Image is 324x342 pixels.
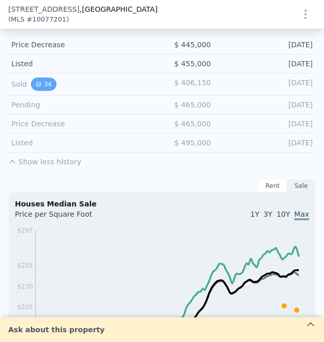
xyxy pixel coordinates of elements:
span: 10Y [277,210,290,218]
div: Pending [11,100,109,110]
span: Max [294,210,309,220]
div: Price Decrease [11,40,109,50]
div: Sale [287,179,316,193]
div: Price Decrease [11,119,109,129]
tspan: $255 [17,262,33,269]
span: , [GEOGRAPHIC_DATA] [80,4,158,14]
div: [DATE] [215,40,313,50]
div: Rent [258,179,287,193]
div: Listed [11,59,109,69]
div: [DATE] [215,100,313,110]
span: $ 465,000 [174,120,211,128]
div: [DATE] [215,119,313,129]
span: MLS [11,14,25,25]
tspan: $205 [17,303,33,311]
span: $ 455,000 [174,60,211,68]
span: 3Y [263,210,272,218]
div: Houses Median Sale [15,199,309,209]
div: [DATE] [215,78,313,91]
div: Sold [11,78,109,91]
button: Show Options [295,4,316,25]
tspan: $297 [17,227,33,234]
span: [STREET_ADDRESS] [8,4,80,14]
div: Listed [11,138,109,148]
span: $ 445,000 [174,41,211,49]
div: Price per Square Foot [15,209,162,225]
div: [DATE] [215,138,313,148]
tspan: $230 [17,283,33,290]
button: View historical data [31,78,56,91]
div: Ask about this property [2,325,111,335]
span: $ 465,000 [174,101,211,109]
button: Show less history [8,153,81,167]
span: $ 406,150 [174,79,211,87]
div: [DATE] [215,59,313,69]
span: # 10077201 [27,14,66,25]
div: ( ) [8,14,69,25]
span: 1Y [250,210,259,218]
span: $ 495,000 [174,139,211,147]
